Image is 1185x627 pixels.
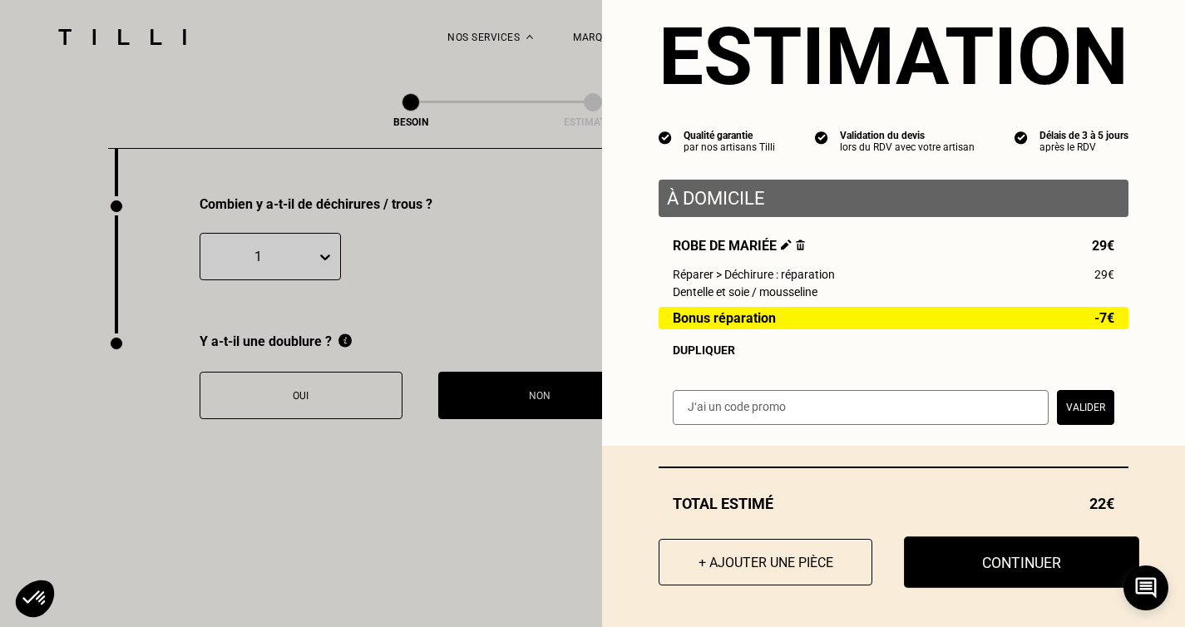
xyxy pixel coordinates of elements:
div: Délais de 3 à 5 jours [1039,130,1128,141]
span: -7€ [1094,311,1114,325]
span: Robe de mariée [673,238,805,254]
span: Réparer > Déchirure : réparation [673,268,835,281]
div: Qualité garantie [684,130,775,141]
section: Estimation [659,10,1128,103]
div: Total estimé [659,495,1128,512]
span: 22€ [1089,495,1114,512]
span: Bonus réparation [673,311,776,325]
button: Valider [1057,390,1114,425]
div: par nos artisans Tilli [684,141,775,153]
span: Dentelle et soie / mousseline [673,285,817,299]
div: Dupliquer [673,343,1114,357]
input: J‘ai un code promo [673,390,1049,425]
button: Continuer [904,536,1139,588]
div: lors du RDV avec votre artisan [840,141,975,153]
img: icon list info [815,130,828,145]
img: Supprimer [796,239,805,250]
img: icon list info [1015,130,1028,145]
div: après le RDV [1039,141,1128,153]
button: + Ajouter une pièce [659,539,872,585]
img: Éditer [781,239,792,250]
span: 29€ [1094,268,1114,281]
img: icon list info [659,130,672,145]
span: 29€ [1092,238,1114,254]
div: Validation du devis [840,130,975,141]
p: À domicile [667,188,1120,209]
